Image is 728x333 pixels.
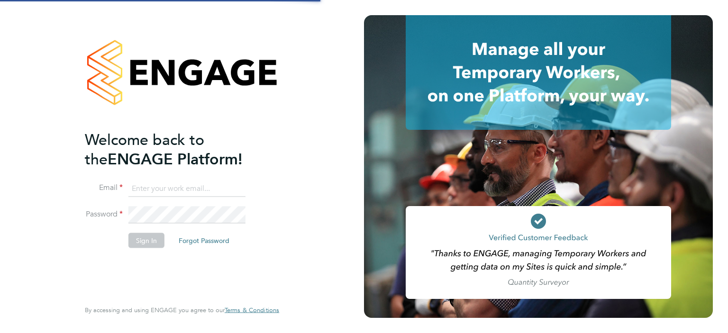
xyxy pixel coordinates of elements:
[225,306,279,314] a: Terms & Conditions
[85,130,204,168] span: Welcome back to the
[225,306,279,314] span: Terms & Conditions
[85,209,123,219] label: Password
[171,233,237,248] button: Forgot Password
[85,306,279,314] span: By accessing and using ENGAGE you agree to our
[85,130,270,169] h2: ENGAGE Platform!
[128,180,246,197] input: Enter your work email...
[128,233,164,248] button: Sign In
[85,183,123,193] label: Email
